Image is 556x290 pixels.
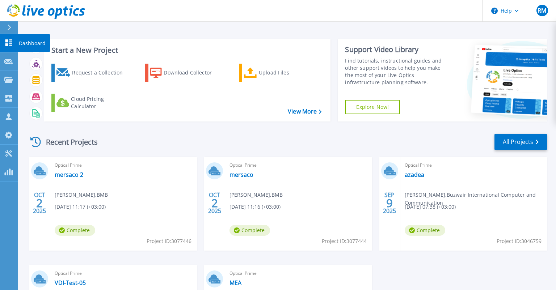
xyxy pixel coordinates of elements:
[36,200,43,206] span: 2
[383,190,396,216] div: SEP 2025
[164,65,222,80] div: Download Collector
[229,269,367,277] span: Optical Prime
[405,171,424,178] a: azadea
[55,225,95,236] span: Complete
[538,8,546,13] span: RM
[345,100,400,114] a: Explore Now!
[51,64,132,82] a: Request a Collection
[405,161,543,169] span: Optical Prime
[497,237,542,245] span: Project ID: 3046759
[211,200,218,206] span: 2
[55,279,86,286] a: VDI-Test-05
[405,225,445,236] span: Complete
[229,279,241,286] a: MEA
[55,161,193,169] span: Optical Prime
[229,171,253,178] a: mersaco
[72,65,130,80] div: Request a Collection
[28,133,108,151] div: Recent Projects
[322,237,367,245] span: Project ID: 3077444
[345,57,450,86] div: Find tutorials, instructional guides and other support videos to help you make the most of your L...
[345,45,450,54] div: Support Video Library
[239,64,320,82] a: Upload Files
[145,64,226,82] a: Download Collector
[229,203,281,211] span: [DATE] 11:16 (+03:00)
[33,190,46,216] div: OCT 2025
[71,95,129,110] div: Cloud Pricing Calculator
[51,46,321,54] h3: Start a New Project
[55,191,108,199] span: [PERSON_NAME] , BMB
[55,171,83,178] a: mersaco 2
[288,108,321,115] a: View More
[259,65,317,80] div: Upload Files
[229,225,270,236] span: Complete
[229,161,367,169] span: Optical Prime
[55,269,193,277] span: Optical Prime
[51,94,132,112] a: Cloud Pricing Calculator
[229,191,283,199] span: [PERSON_NAME] , BMB
[147,237,191,245] span: Project ID: 3077446
[208,190,222,216] div: OCT 2025
[494,134,547,150] a: All Projects
[405,203,456,211] span: [DATE] 07:38 (+03:00)
[19,34,46,53] p: Dashboard
[386,200,393,206] span: 9
[405,191,547,207] span: [PERSON_NAME] , Buzwair International Computer and Communication
[55,203,106,211] span: [DATE] 11:17 (+03:00)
